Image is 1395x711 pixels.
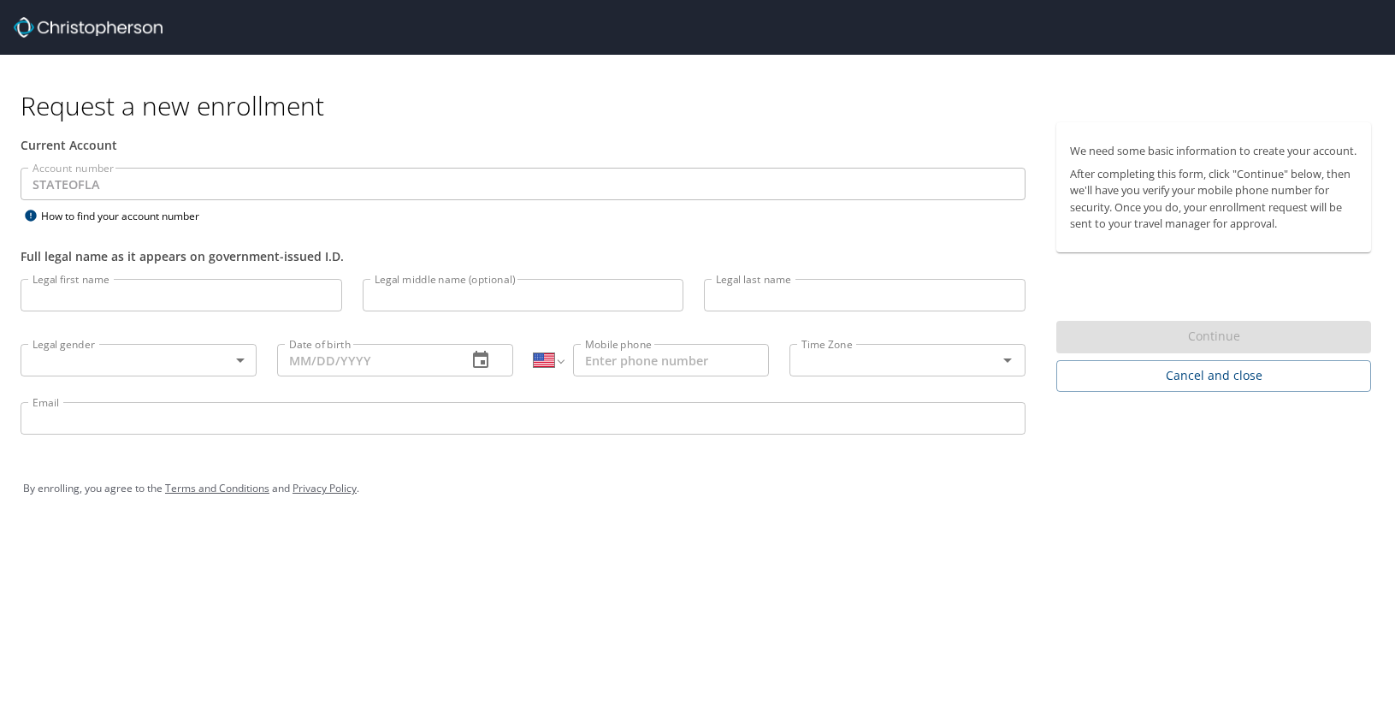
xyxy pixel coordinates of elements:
[277,344,453,376] input: MM/DD/YYYY
[996,348,1020,372] button: Open
[21,205,234,227] div: How to find your account number
[14,17,163,38] img: cbt logo
[573,344,770,376] input: Enter phone number
[21,344,257,376] div: ​
[21,136,1026,154] div: Current Account
[1070,166,1357,232] p: After completing this form, click "Continue" below, then we'll have you verify your mobile phone ...
[21,247,1026,265] div: Full legal name as it appears on government-issued I.D.
[1070,365,1357,387] span: Cancel and close
[293,481,357,495] a: Privacy Policy
[165,481,269,495] a: Terms and Conditions
[1056,360,1371,392] button: Cancel and close
[1070,143,1357,159] p: We need some basic information to create your account.
[23,467,1372,510] div: By enrolling, you agree to the and .
[21,89,1385,122] h1: Request a new enrollment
